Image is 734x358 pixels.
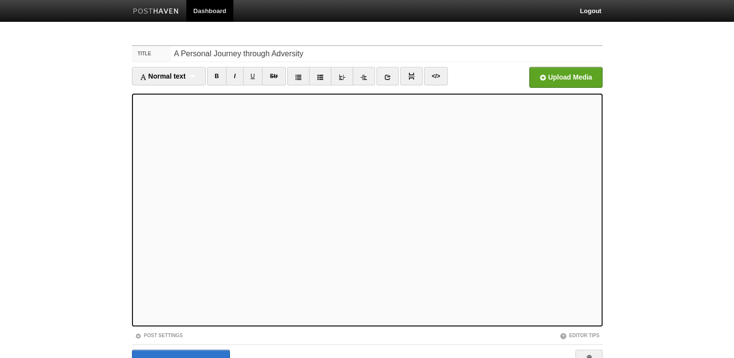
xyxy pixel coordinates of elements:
span: Normal text [140,72,186,80]
a: Editor Tips [560,333,600,338]
img: Posthaven-bar [133,8,179,16]
a: B [207,67,227,85]
del: Str [270,73,278,80]
img: pagebreak-icon.png [408,73,415,80]
label: Title [132,46,171,62]
a: Post Settings [135,333,183,338]
a: Str [262,67,286,85]
a: </> [424,67,448,85]
a: I [226,67,243,85]
a: U [243,67,263,85]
